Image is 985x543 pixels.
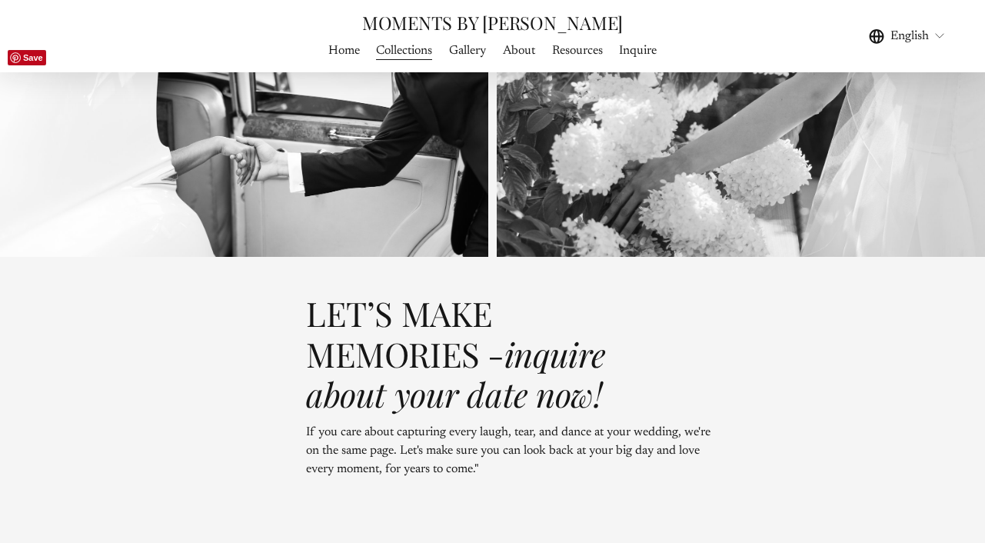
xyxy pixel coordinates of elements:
a: Inquire [619,41,657,62]
span: English [890,27,929,45]
h2: LET’S MAKE MEMORIES - [306,293,641,415]
a: folder dropdown [449,41,486,62]
a: Home [328,41,360,62]
a: Resources [552,41,603,62]
span: Gallery [449,42,486,60]
div: language picker [869,25,946,46]
em: inquire about your date now! [306,331,614,417]
p: If you care about capturing every laugh, tear, and dance at your wedding, we're on the same page.... [306,423,717,478]
a: Collections [376,41,432,62]
a: About [503,41,535,62]
a: Pin it! [8,50,46,65]
a: MOMENTS BY [PERSON_NAME] [362,10,623,35]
